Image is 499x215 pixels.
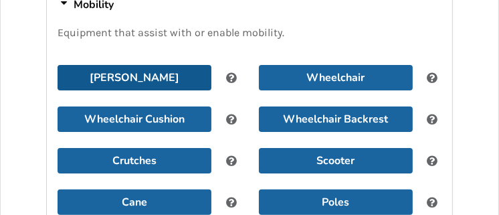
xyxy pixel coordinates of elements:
[58,190,211,215] button: Cane
[259,65,413,90] button: Wheelchair
[58,106,211,132] button: Wheelchair Cushion
[58,26,284,39] span: Equipment that assist with or enable mobility.
[259,106,413,132] button: Wheelchair Backrest
[58,148,211,173] button: Crutches
[58,65,211,90] button: [PERSON_NAME]
[259,190,413,215] button: Poles
[259,148,413,173] button: Scooter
